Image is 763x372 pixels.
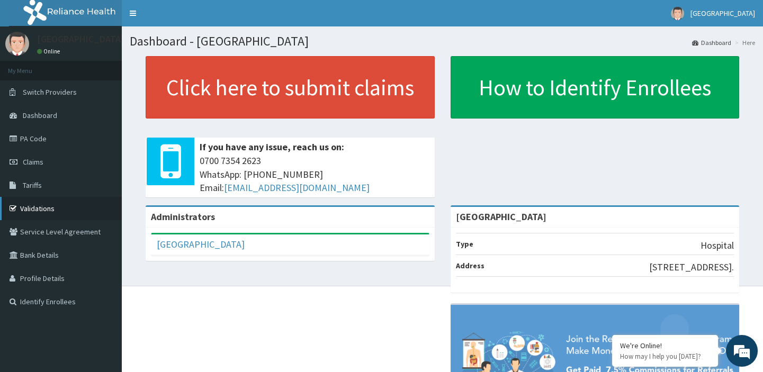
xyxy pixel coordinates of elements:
[620,352,710,361] p: How may I help you today?
[23,157,43,167] span: Claims
[37,48,62,55] a: Online
[224,182,370,194] a: [EMAIL_ADDRESS][DOMAIN_NAME]
[23,87,77,97] span: Switch Providers
[456,239,473,249] b: Type
[151,211,215,223] b: Administrators
[5,255,202,292] textarea: Type your message and hit 'Enter'
[200,141,344,153] b: If you have any issue, reach us on:
[5,32,29,56] img: User Image
[690,8,755,18] span: [GEOGRAPHIC_DATA]
[157,238,245,250] a: [GEOGRAPHIC_DATA]
[61,116,146,223] span: We're online!
[671,7,684,20] img: User Image
[692,38,731,47] a: Dashboard
[456,261,484,270] b: Address
[37,34,124,44] p: [GEOGRAPHIC_DATA]
[130,34,755,48] h1: Dashboard - [GEOGRAPHIC_DATA]
[701,239,734,252] p: Hospital
[20,53,43,79] img: d_794563401_company_1708531726252_794563401
[146,56,435,119] a: Click here to submit claims
[451,56,740,119] a: How to Identify Enrollees
[456,211,546,223] strong: [GEOGRAPHIC_DATA]
[732,38,755,47] li: Here
[649,260,734,274] p: [STREET_ADDRESS].
[23,180,42,190] span: Tariffs
[23,111,57,120] span: Dashboard
[55,59,178,73] div: Chat with us now
[200,154,429,195] span: 0700 7354 2623 WhatsApp: [PHONE_NUMBER] Email:
[174,5,199,31] div: Minimize live chat window
[620,341,710,350] div: We're Online!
